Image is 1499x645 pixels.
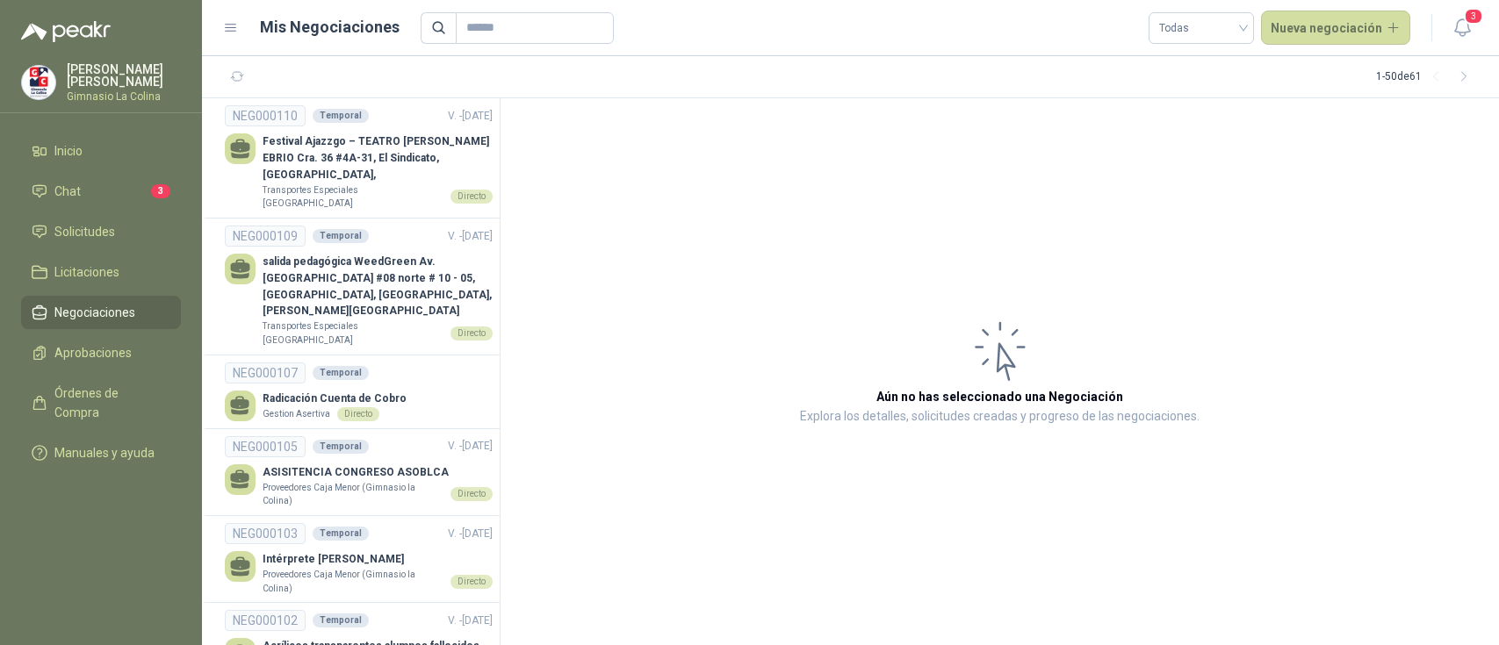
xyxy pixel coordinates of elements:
[225,523,306,544] div: NEG000103
[1464,8,1483,25] span: 3
[225,436,306,457] div: NEG000105
[263,551,493,568] p: Intérprete [PERSON_NAME]
[1159,15,1243,41] span: Todas
[263,391,407,407] p: Radicación Cuenta de Cobro
[21,336,181,369] a: Aprobaciones
[450,190,493,204] div: Directo
[225,226,306,247] div: NEG000109
[448,440,493,452] span: V. - [DATE]
[313,366,369,380] div: Temporal
[263,133,493,183] p: Festival Ajazzgo – TEATRO [PERSON_NAME] EBRIO Cra. 36 #4A-31, El Sindicato, [GEOGRAPHIC_DATA],
[21,134,181,168] a: Inicio
[313,229,369,243] div: Temporal
[1446,12,1478,44] button: 3
[225,362,493,421] a: NEG000107TemporalRadicación Cuenta de CobroGestion AsertivaDirecto
[263,481,443,508] p: Proveedores Caja Menor (Gimnasio la Colina)
[263,407,330,421] p: Gestion Asertiva
[54,383,164,422] span: Órdenes de Compra
[225,523,493,595] a: NEG000103TemporalV. -[DATE] Intérprete [PERSON_NAME]Proveedores Caja Menor (Gimnasio la Colina)Di...
[21,21,111,42] img: Logo peakr
[263,183,443,211] p: Transportes Especiales [GEOGRAPHIC_DATA]
[1261,11,1411,46] button: Nueva negociación
[313,613,369,627] div: Temporal
[54,443,155,462] span: Manuales y ayuda
[67,63,181,88] p: [PERSON_NAME] [PERSON_NAME]
[54,141,83,161] span: Inicio
[225,362,306,383] div: NEG000107
[54,343,132,362] span: Aprobaciones
[21,255,181,289] a: Licitaciones
[260,15,400,39] h1: Mis Negociaciones
[448,527,493,540] span: V. - [DATE]
[21,436,181,469] a: Manuales y ayuda
[263,319,443,347] p: Transportes Especiales [GEOGRAPHIC_DATA]
[263,464,493,481] p: ASISITENCIA CONGRESO ASOBLCA
[337,407,379,421] div: Directo
[225,610,306,631] div: NEG000102
[67,91,181,102] p: Gimnasio La Colina
[263,254,493,319] p: salida pedagógica WeedGreen Av. [GEOGRAPHIC_DATA] #08 norte # 10 - 05, [GEOGRAPHIC_DATA], [GEOGRA...
[263,568,443,595] p: Proveedores Caja Menor (Gimnasio la Colina)
[800,406,1200,427] p: Explora los detalles, solicitudes creadas y progreso de las negociaciones.
[225,105,306,126] div: NEG000110
[225,105,493,211] a: NEG000110TemporalV. -[DATE] Festival Ajazzgo – TEATRO [PERSON_NAME] EBRIO Cra. 36 #4A-31, El Sind...
[876,387,1123,406] h3: Aún no has seleccionado una Negociación
[450,487,493,501] div: Directo
[448,230,493,242] span: V. - [DATE]
[450,575,493,589] div: Directo
[54,182,81,201] span: Chat
[225,226,493,348] a: NEG000109TemporalV. -[DATE] salida pedagógica WeedGreen Av. [GEOGRAPHIC_DATA] #08 norte # 10 - 05...
[1376,63,1478,91] div: 1 - 50 de 61
[54,262,119,282] span: Licitaciones
[21,376,181,429] a: Órdenes de Compra
[450,326,493,340] div: Directo
[54,303,135,322] span: Negociaciones
[313,440,369,454] div: Temporal
[22,66,55,99] img: Company Logo
[21,215,181,248] a: Solicitudes
[313,109,369,123] div: Temporal
[151,184,170,198] span: 3
[225,436,493,508] a: NEG000105TemporalV. -[DATE] ASISITENCIA CONGRESO ASOBLCAProveedores Caja Menor (Gimnasio la Colin...
[21,296,181,329] a: Negociaciones
[448,614,493,627] span: V. - [DATE]
[448,110,493,122] span: V. - [DATE]
[21,175,181,208] a: Chat3
[313,527,369,541] div: Temporal
[54,222,115,241] span: Solicitudes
